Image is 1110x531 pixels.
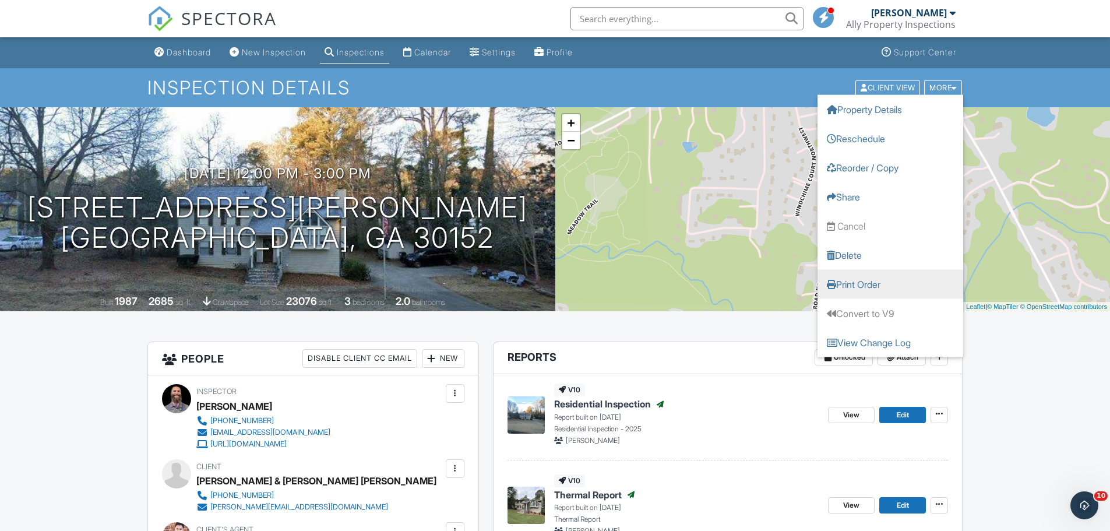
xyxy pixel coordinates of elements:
[196,398,272,415] div: [PERSON_NAME]
[562,114,580,132] a: Zoom in
[817,269,963,298] a: Print Order
[530,42,577,64] a: Company Profile
[894,47,956,57] div: Support Center
[196,501,427,513] a: [PERSON_NAME][EMAIL_ADDRESS][DOMAIN_NAME]
[963,302,1110,312] div: |
[547,47,573,57] div: Profile
[1070,491,1098,519] iframe: Intercom live chat
[196,415,330,427] a: [PHONE_NUMBER]
[196,472,436,490] div: [PERSON_NAME] & [PERSON_NAME] [PERSON_NAME]
[210,428,330,437] div: [EMAIL_ADDRESS][DOMAIN_NAME]
[210,502,388,512] div: [PERSON_NAME][EMAIL_ADDRESS][DOMAIN_NAME]
[196,490,427,501] a: [PHONE_NUMBER]
[149,295,174,307] div: 2685
[210,491,274,500] div: [PHONE_NUMBER]
[1094,491,1108,501] span: 10
[817,240,963,269] a: Delete
[412,298,445,307] span: bathrooms
[27,192,528,254] h1: [STREET_ADDRESS][PERSON_NAME] [GEOGRAPHIC_DATA], GA 30152
[260,298,284,307] span: Lot Size
[399,42,456,64] a: Calendar
[181,6,277,30] span: SPECTORA
[817,182,963,211] a: Share
[817,94,963,124] a: Property Details
[210,416,274,425] div: [PHONE_NUMBER]
[396,295,410,307] div: 2.0
[320,42,389,64] a: Inspections
[184,166,371,181] h3: [DATE] 12:00 pm - 3:00 pm
[817,328,963,357] a: View Change Log
[344,295,351,307] div: 3
[877,42,961,64] a: Support Center
[414,47,451,57] div: Calendar
[147,16,277,40] a: SPECTORA
[175,298,192,307] span: sq. ft.
[1020,303,1107,310] a: © OpenStreetMap contributors
[924,80,962,96] div: More
[213,298,249,307] span: crawlspace
[210,439,287,449] div: [URL][DOMAIN_NAME]
[966,303,985,310] a: Leaflet
[817,298,963,328] a: Convert to V9
[148,342,478,375] h3: People
[482,47,516,57] div: Settings
[242,47,306,57] div: New Inspection
[196,427,330,438] a: [EMAIL_ADDRESS][DOMAIN_NAME]
[837,219,865,232] div: Cancel
[465,42,520,64] a: Settings
[150,42,216,64] a: Dashboard
[353,298,385,307] span: bedrooms
[286,295,317,307] div: 23076
[100,298,113,307] span: Built
[225,42,311,64] a: New Inspection
[422,349,464,368] div: New
[570,7,804,30] input: Search everything...
[147,6,173,31] img: The Best Home Inspection Software - Spectora
[196,462,221,471] span: Client
[817,124,963,153] a: Reschedule
[167,47,211,57] div: Dashboard
[854,83,923,92] a: Client View
[196,387,237,396] span: Inspector
[337,47,385,57] div: Inspections
[302,349,417,368] div: Disable Client CC Email
[319,298,333,307] span: sq.ft.
[562,132,580,149] a: Zoom out
[196,438,330,450] a: [URL][DOMAIN_NAME]
[147,78,963,98] h1: Inspection Details
[846,19,956,30] div: Ally Property Inspections
[817,153,963,182] a: Reorder / Copy
[855,80,920,96] div: Client View
[987,303,1019,310] a: © MapTiler
[871,7,947,19] div: [PERSON_NAME]
[115,295,138,307] div: 1987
